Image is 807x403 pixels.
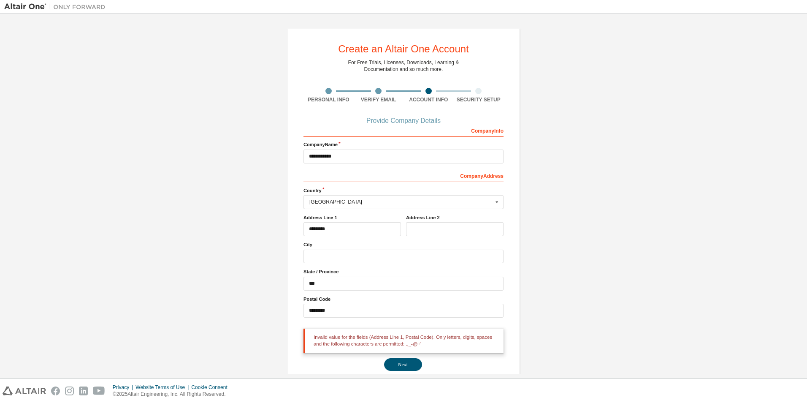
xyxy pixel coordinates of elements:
img: altair_logo.svg [3,387,46,395]
div: Account Info [403,96,454,103]
button: Next [384,358,422,371]
img: linkedin.svg [79,387,88,395]
img: instagram.svg [65,387,74,395]
p: © 2025 Altair Engineering, Inc. All Rights Reserved. [113,391,233,398]
img: facebook.svg [51,387,60,395]
label: Country [303,187,504,194]
div: Verify Email [354,96,404,103]
div: Website Terms of Use [135,384,191,391]
label: Postal Code [303,296,504,302]
div: Security Setup [454,96,504,103]
div: Company Address [303,169,504,182]
div: Personal Info [303,96,354,103]
label: State / Province [303,268,504,275]
label: Company Name [303,141,504,148]
div: [GEOGRAPHIC_DATA] [309,199,493,204]
label: City [303,241,504,248]
div: Invalid value for the fields (Address Line 1, Postal Code). Only letters, digits, spaces and the ... [303,329,504,354]
div: Company Info [303,123,504,137]
div: Privacy [113,384,135,391]
img: Altair One [4,3,110,11]
div: Provide Company Details [303,118,504,123]
img: youtube.svg [93,387,105,395]
div: Create an Altair One Account [338,44,469,54]
label: Address Line 1 [303,214,401,221]
div: For Free Trials, Licenses, Downloads, Learning & Documentation and so much more. [348,59,459,73]
label: Address Line 2 [406,214,504,221]
div: Cookie Consent [191,384,232,391]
